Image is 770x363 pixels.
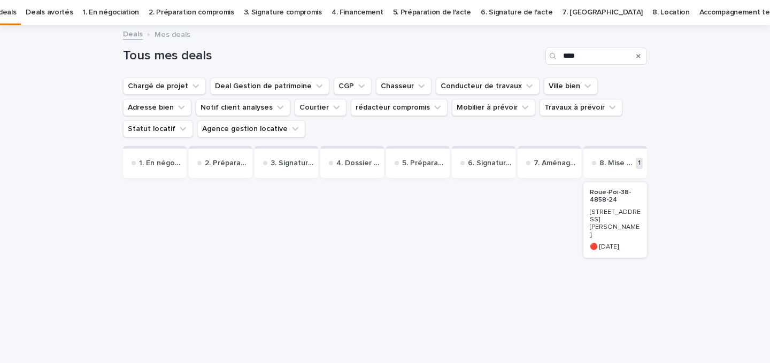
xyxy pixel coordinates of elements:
button: Statut locatif [123,120,193,137]
p: Roue-Poi-38-4858-24 [590,189,641,204]
button: Notif client analyses [196,99,290,116]
p: 8. Mise en loc et gestion [599,159,634,168]
button: Courtier [295,99,346,116]
p: 1. En négociation [139,159,182,168]
a: Roue-Poi-38-4858-24[STREET_ADDRESS][PERSON_NAME]🔴 [DATE] [583,182,647,258]
p: Mes deals [155,28,190,40]
h1: Tous mes deals [123,48,541,64]
button: Conducteur de travaux [436,78,540,95]
p: 3. Signature compromis [271,159,314,168]
p: 1 [636,158,643,169]
button: Agence gestion locative [197,120,305,137]
p: [STREET_ADDRESS][PERSON_NAME] [590,208,641,240]
button: Chargé de projet [123,78,206,95]
p: 2. Préparation compromis [205,159,248,168]
button: rédacteur compromis [351,99,448,116]
p: 4. Dossier de financement [336,159,380,168]
p: 🔴 [DATE] [590,243,641,251]
button: Adresse bien [123,99,191,116]
input: Search [545,48,647,65]
p: 7. Aménagements et travaux [534,159,577,168]
button: Chasseur [376,78,432,95]
button: Deal Gestion de patrimoine [210,78,329,95]
button: Ville bien [544,78,598,95]
p: 6. Signature de l'acte notarié [468,159,511,168]
button: CGP [334,78,372,95]
button: Travaux à prévoir [540,99,622,116]
button: Mobilier à prévoir [452,99,535,116]
p: 5. Préparation de l'acte notarié [402,159,445,168]
a: Deals [123,27,143,40]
